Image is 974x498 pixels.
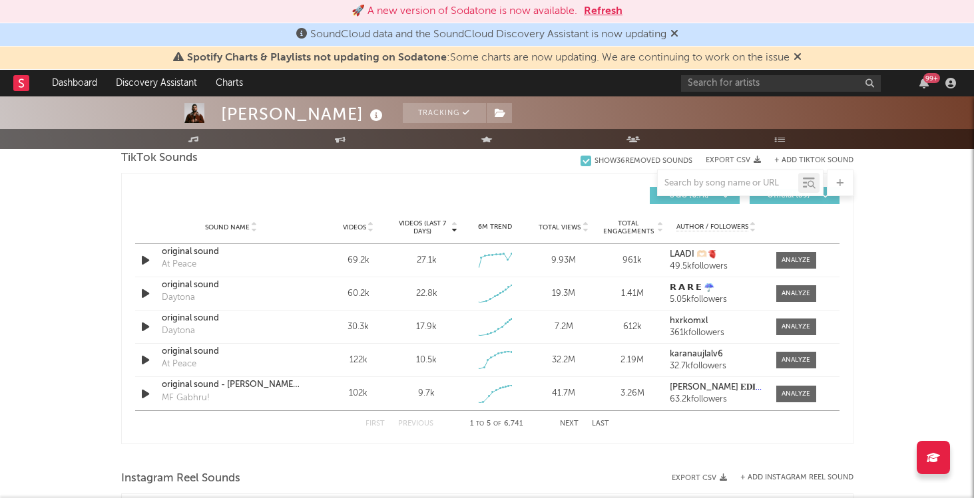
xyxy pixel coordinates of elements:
[328,320,389,334] div: 30.3k
[328,387,389,400] div: 102k
[418,387,435,400] div: 9.7k
[670,29,678,40] span: Dismiss
[533,287,595,301] div: 19.3M
[676,223,748,231] span: Author / Followers
[601,254,663,267] div: 961k
[162,358,196,371] div: At Peace
[794,53,802,63] span: Dismiss
[592,420,609,428] button: Last
[206,70,252,96] a: Charts
[460,416,533,432] div: 1 5 6,741
[107,70,206,96] a: Discovery Assistant
[670,283,762,293] a: 𝗥 𝗔 𝗥 𝗘 ☔
[560,420,579,428] button: Next
[761,157,853,164] button: + Add TikTok Sound
[205,223,250,231] span: Sound Name
[670,350,723,358] strong: karanaujlalv6
[162,312,301,325] a: original sound
[595,157,692,166] div: Show 36 Removed Sounds
[221,103,386,125] div: [PERSON_NAME]
[670,250,718,259] strong: LAADI 🫶🏻🫀
[706,156,761,164] button: Export CSV
[670,316,762,326] a: hxrkomxl
[162,245,301,259] a: original sound
[121,471,240,487] span: Instagram Reel Sounds
[670,295,762,305] div: 5.05k followers
[416,354,437,367] div: 10.5k
[416,320,437,334] div: 17.9k
[395,219,449,235] span: Videos (last 7 days)
[416,287,437,301] div: 22.8k
[539,223,581,231] span: Total Views
[919,78,929,88] button: 99+
[328,287,389,301] div: 60.2k
[352,3,577,19] div: 🚀 A new version of Sodatone is now available.
[162,345,301,358] a: original sound
[601,387,663,400] div: 3.26M
[670,328,762,338] div: 361k followers
[533,354,595,367] div: 32.2M
[121,150,198,166] span: TikTok Sounds
[670,362,762,371] div: 32.7k followers
[670,283,714,292] strong: 𝗥 𝗔 𝗥 𝗘 ☔
[601,354,663,367] div: 2.19M
[670,250,762,259] a: LAADI 🫶🏻🫀
[403,103,486,123] button: Tracking
[533,387,595,400] div: 41.7M
[476,421,484,427] span: to
[740,474,853,481] button: + Add Instagram Reel Sound
[43,70,107,96] a: Dashboard
[493,421,501,427] span: of
[162,279,301,292] a: original sound
[670,350,762,359] a: karanaujlalv6
[681,75,881,92] input: Search for artists
[162,392,210,405] div: MF Gabhru!
[162,258,196,271] div: At Peace
[670,395,762,404] div: 63.2k followers
[533,320,595,334] div: 7.2M
[584,3,622,19] button: Refresh
[601,219,655,235] span: Total Engagements
[727,474,853,481] div: + Add Instagram Reel Sound
[328,354,389,367] div: 122k
[162,291,195,305] div: Daytona
[774,157,853,164] button: + Add TikTok Sound
[601,287,663,301] div: 1.41M
[670,316,708,325] strong: hxrkomxl
[533,254,595,267] div: 9.93M
[328,254,389,267] div: 69.2k
[670,383,762,392] a: [PERSON_NAME] 𝐄𝐃𝐈𝐓𝐙⚡
[187,53,447,63] span: Spotify Charts & Playlists not updating on Sodatone
[343,223,366,231] span: Videos
[398,420,433,428] button: Previous
[365,420,385,428] button: First
[162,378,301,392] a: original sound - [PERSON_NAME] 𝐄𝐃𝐈𝐓𝐙⚡
[162,324,195,338] div: Daytona
[187,53,790,63] span: : Some charts are now updating. We are continuing to work on the issue
[923,73,940,83] div: 99 +
[417,254,437,267] div: 27.1k
[658,178,798,189] input: Search by song name or URL
[672,474,727,482] button: Export CSV
[464,222,526,232] div: 6M Trend
[601,320,663,334] div: 612k
[670,383,778,392] strong: [PERSON_NAME] 𝐄𝐃𝐈𝐓𝐙⚡
[310,29,666,40] span: SoundCloud data and the SoundCloud Discovery Assistant is now updating
[670,262,762,271] div: 49.5k followers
